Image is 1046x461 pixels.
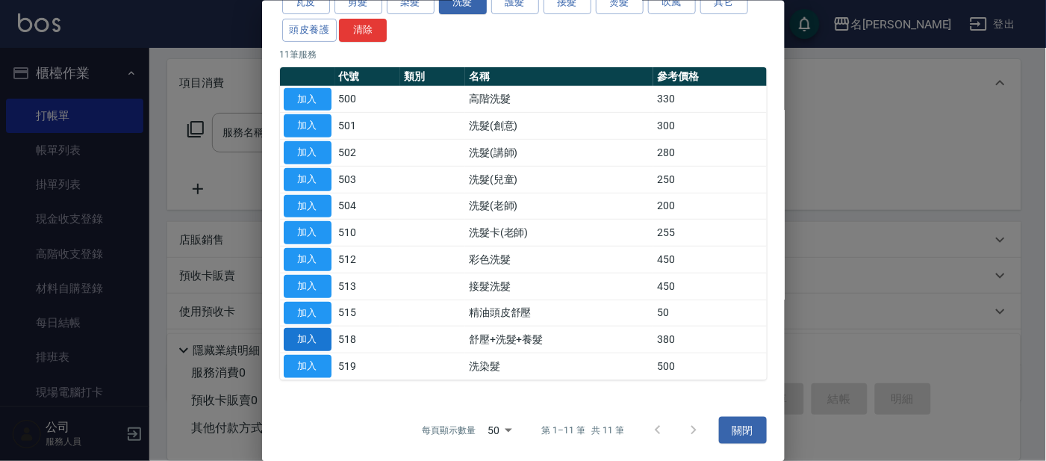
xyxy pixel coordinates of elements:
td: 200 [653,193,766,220]
td: 503 [335,166,400,193]
td: 彩色洗髮 [465,246,653,273]
td: 洗染髮 [465,353,653,380]
td: 300 [653,112,766,139]
td: 513 [335,273,400,300]
button: 加入 [284,328,331,351]
td: 504 [335,193,400,220]
p: 每頁顯示數量 [422,423,476,436]
td: 380 [653,326,766,353]
th: 代號 [335,66,400,86]
td: 450 [653,246,766,273]
button: 頭皮養護 [282,18,337,41]
td: 洗髮(創意) [465,112,653,139]
td: 250 [653,166,766,193]
th: 類別 [400,66,465,86]
td: 接髮洗髮 [465,273,653,300]
td: 255 [653,219,766,246]
td: 洗髮(老師) [465,193,653,220]
button: 加入 [284,141,331,164]
button: 加入 [284,167,331,191]
button: 加入 [284,194,331,217]
p: 第 1–11 筆 共 11 筆 [541,423,624,436]
button: 加入 [284,274,331,297]
td: 500 [653,353,766,380]
button: 加入 [284,87,331,111]
p: 11 筆服務 [280,47,767,61]
button: 加入 [284,248,331,271]
td: 精油頭皮舒壓 [465,300,653,327]
td: 502 [335,139,400,166]
td: 510 [335,219,400,246]
button: 關閉 [719,416,767,444]
td: 高階洗髮 [465,86,653,113]
td: 515 [335,300,400,327]
td: 洗髮(兒童) [465,166,653,193]
td: 洗髮卡(老師) [465,219,653,246]
td: 舒壓+洗髮+養髮 [465,326,653,353]
button: 清除 [339,18,387,41]
button: 加入 [284,355,331,378]
th: 名稱 [465,66,653,86]
td: 518 [335,326,400,353]
button: 加入 [284,114,331,137]
button: 加入 [284,221,331,244]
td: 50 [653,300,766,327]
td: 450 [653,273,766,300]
td: 501 [335,112,400,139]
td: 500 [335,86,400,113]
td: 280 [653,139,766,166]
th: 參考價格 [653,66,766,86]
td: 519 [335,353,400,380]
div: 50 [482,409,517,450]
td: 330 [653,86,766,113]
button: 加入 [284,301,331,324]
td: 洗髮(講師) [465,139,653,166]
td: 512 [335,246,400,273]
